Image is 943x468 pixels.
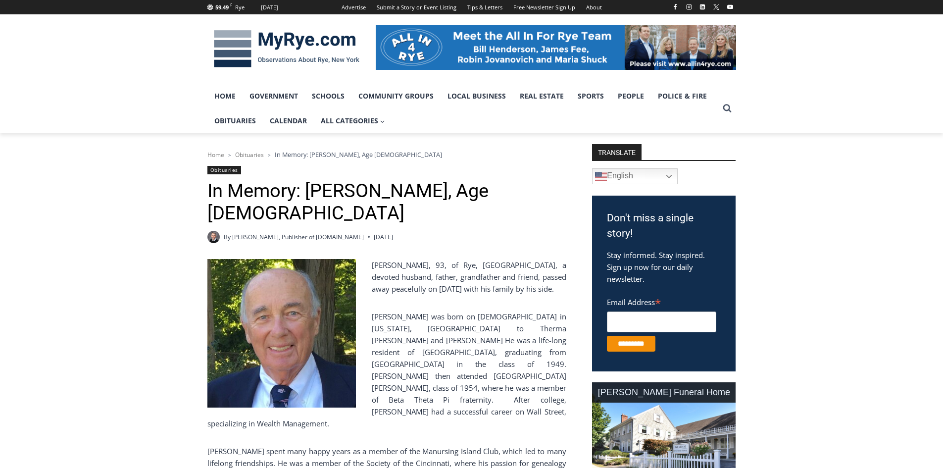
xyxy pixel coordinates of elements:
a: Linkedin [696,1,708,13]
a: Obituaries [207,166,241,174]
h3: Don't miss a single story! [607,210,721,242]
nav: Primary Navigation [207,84,718,134]
time: [DATE] [374,232,393,242]
a: Real Estate [513,84,571,108]
span: > [268,152,271,158]
span: In Memory: [PERSON_NAME], Age [DEMOGRAPHIC_DATA] [275,150,442,159]
a: Home [207,151,224,159]
a: [PERSON_NAME], Publisher of [DOMAIN_NAME] [232,233,364,241]
nav: Breadcrumbs [207,150,566,159]
a: Community Groups [351,84,441,108]
span: By [224,232,231,242]
button: View Search Form [718,100,736,117]
img: en [595,170,607,182]
a: All Categories [314,108,392,133]
a: Local Business [441,84,513,108]
img: All in for Rye [376,25,736,69]
a: Calendar [263,108,314,133]
p: [PERSON_NAME] was born on [DEMOGRAPHIC_DATA] in [US_STATE], [GEOGRAPHIC_DATA] to Therma [PERSON_N... [207,311,566,429]
img: Obituary - Richard Allen Hynson [207,259,356,408]
a: Author image [207,231,220,243]
a: YouTube [724,1,736,13]
a: Obituaries [235,151,264,159]
a: Police & Fire [651,84,714,108]
a: Schools [305,84,351,108]
span: All Categories [321,115,385,126]
span: 59.49 [215,3,229,11]
a: Government [243,84,305,108]
span: > [228,152,231,158]
a: Home [207,84,243,108]
a: Sports [571,84,611,108]
img: MyRye.com [207,23,366,75]
div: [PERSON_NAME] Funeral Home [592,382,736,403]
label: Email Address [607,292,716,310]
a: People [611,84,651,108]
p: Stay informed. Stay inspired. Sign up now for our daily newsletter. [607,249,721,285]
p: [PERSON_NAME], 93, of Rye, [GEOGRAPHIC_DATA], a devoted husband, father, grandfather and friend, ... [207,259,566,295]
a: X [710,1,722,13]
a: English [592,168,678,184]
h1: In Memory: [PERSON_NAME], Age [DEMOGRAPHIC_DATA] [207,180,566,225]
a: Instagram [683,1,695,13]
span: F [230,2,232,7]
a: Facebook [669,1,681,13]
div: [DATE] [261,3,278,12]
strong: TRANSLATE [592,144,642,160]
div: Rye [235,3,245,12]
a: Obituaries [207,108,263,133]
